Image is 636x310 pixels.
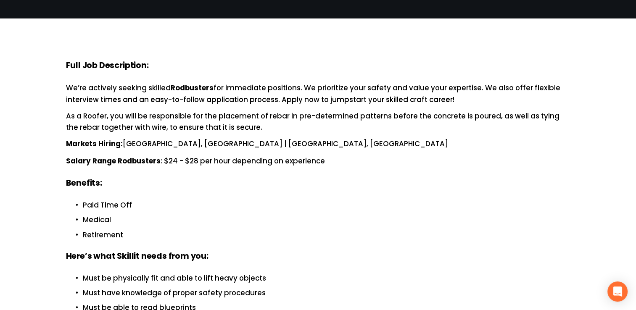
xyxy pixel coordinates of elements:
strong: Here’s what Skillit needs from you: [66,250,208,264]
strong: Rodbusters [171,82,214,95]
strong: Salary Range Rodbusters [66,155,161,168]
p: Medical [83,214,570,226]
p: As a Roofer, you will be responsible for the placement of rebar in pre-determined patterns before... [66,110,570,133]
strong: Full Job Description: [66,59,149,73]
p: We’re actively seeking skilled for immediate positions. We prioritize your safety and value your ... [66,82,570,106]
p: : $24 - $28 per hour depending on experience [66,155,570,168]
strong: Markets Hiring: [66,138,123,150]
p: Retirement [83,229,570,241]
p: Must be physically fit and able to lift heavy objects [83,273,570,284]
p: Paid Time Off [83,200,570,211]
div: Open Intercom Messenger [607,281,628,302]
p: Must have knowledge of proper safety procedures [83,287,570,299]
p: [GEOGRAPHIC_DATA], [GEOGRAPHIC_DATA] | [GEOGRAPHIC_DATA], [GEOGRAPHIC_DATA] [66,138,570,150]
strong: Benefits: [66,177,102,191]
